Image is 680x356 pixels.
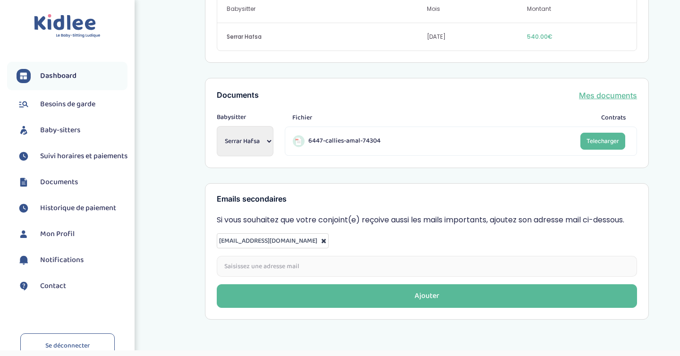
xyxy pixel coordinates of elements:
img: suivihoraire.svg [17,201,31,215]
img: notification.svg [17,253,31,267]
a: Suivi horaires et paiements [17,149,127,163]
img: contact.svg [17,279,31,293]
span: Serrar Hafsa [227,33,427,41]
p: Si vous souhaitez que votre conjoint(e) reçoive aussi les mails importants, ajoutez son adresse m... [217,214,637,226]
span: Babysitter [227,5,427,13]
span: Baby-sitters [40,125,80,136]
span: Notifications [40,254,84,266]
span: Contact [40,280,66,292]
img: besoin.svg [17,97,31,111]
span: Documents [40,177,78,188]
span: [DATE] [427,33,527,41]
span: Contrats [601,113,626,123]
input: Saisissez une adresse mail [217,256,637,277]
img: babysitters.svg [17,123,31,137]
span: Telecharger [586,137,619,144]
img: logo.svg [34,14,101,38]
span: Dashboard [40,70,76,82]
a: Telecharger [580,133,625,150]
span: Suivi horaires et paiements [40,151,127,162]
span: 540.00€ [527,33,627,41]
span: Mon Profil [40,229,75,240]
a: Dashboard [17,69,127,83]
h3: Documents [217,91,259,100]
h3: Emails secondaires [217,195,637,203]
span: 6447-callies-amal-74304 [308,136,381,146]
img: suivihoraire.svg [17,149,31,163]
img: profil.svg [17,227,31,241]
img: documents.svg [17,175,31,189]
a: Besoins de garde [17,97,127,111]
span: Babysitter [217,112,273,122]
a: Notifications [17,253,127,267]
a: Baby-sitters [17,123,127,137]
a: Contact [17,279,127,293]
button: Ajouter [217,284,637,308]
img: dashboard.svg [17,69,31,83]
a: Mes documents [579,90,637,101]
span: Fichier [292,113,312,123]
a: Historique de paiement [17,201,127,215]
span: Historique de paiement [40,203,116,214]
span: [EMAIL_ADDRESS][DOMAIN_NAME] [219,236,317,246]
span: Besoins de garde [40,99,95,110]
a: Mon Profil [17,227,127,241]
span: Montant [527,5,627,13]
span: Mois [427,5,527,13]
a: Documents [17,175,127,189]
div: Ajouter [415,291,439,302]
